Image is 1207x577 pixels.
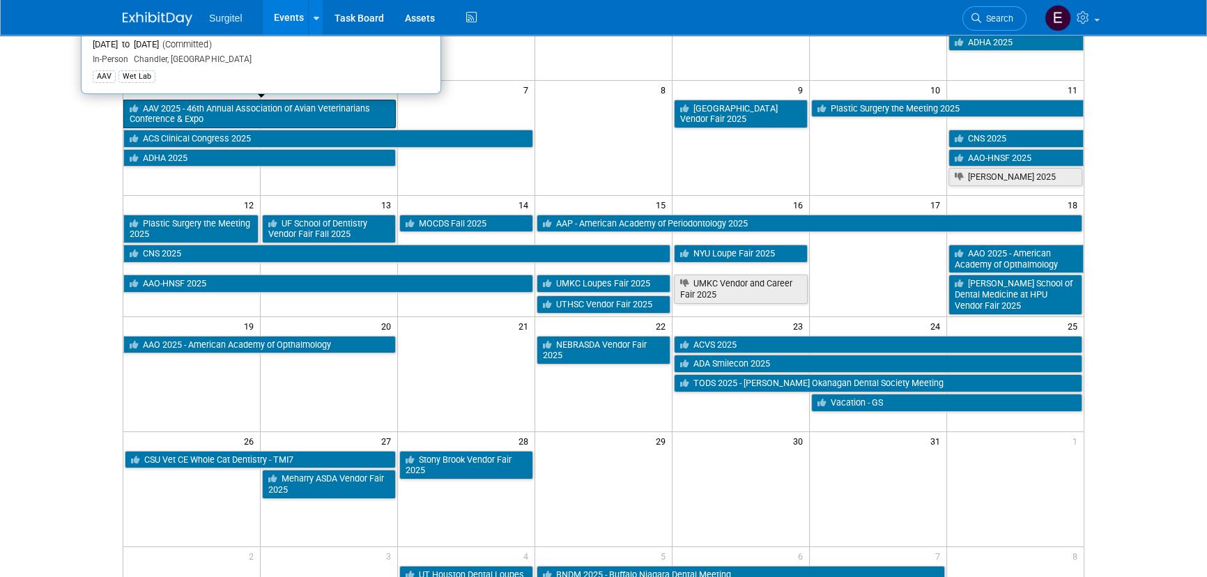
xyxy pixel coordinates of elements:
[654,432,672,449] span: 29
[792,196,809,213] span: 16
[929,196,946,213] span: 17
[123,275,533,293] a: AAO-HNSF 2025
[1066,317,1084,334] span: 25
[385,547,397,564] span: 3
[118,70,155,83] div: Wet Lab
[1066,196,1084,213] span: 18
[537,215,1082,233] a: AAP - American Academy of Periodontology 2025
[981,13,1013,24] span: Search
[674,245,808,263] a: NYU Loupe Fair 2025
[243,317,260,334] span: 19
[399,215,533,233] a: MOCDS Fall 2025
[948,130,1084,148] a: CNS 2025
[522,81,535,98] span: 7
[948,33,1084,52] a: ADHA 2025
[123,215,259,243] a: Plastic Surgery the Meeting 2025
[243,196,260,213] span: 12
[934,547,946,564] span: 7
[123,149,396,167] a: ADHA 2025
[654,196,672,213] span: 15
[674,100,808,128] a: [GEOGRAPHIC_DATA] Vendor Fair 2025
[93,54,128,64] span: In-Person
[262,215,396,243] a: UF School of Dentistry Vendor Fair Fall 2025
[537,295,670,314] a: UTHSC Vendor Fair 2025
[93,70,116,83] div: AAV
[93,39,429,51] div: [DATE] to [DATE]
[243,432,260,449] span: 26
[209,13,242,24] span: Surgitel
[659,547,672,564] span: 5
[1066,81,1084,98] span: 11
[929,432,946,449] span: 31
[517,317,535,334] span: 21
[929,81,946,98] span: 10
[125,451,396,469] a: CSU Vet CE Whole Cat Dentistry - TMI7
[159,39,211,49] span: (Committed)
[517,196,535,213] span: 14
[128,54,251,64] span: Chandler, [GEOGRAPHIC_DATA]
[797,547,809,564] span: 6
[123,245,670,263] a: CNS 2025
[1071,432,1084,449] span: 1
[811,394,1082,412] a: Vacation - GS
[262,470,396,498] a: Meharry ASDA Vendor Fair 2025
[797,81,809,98] span: 9
[948,275,1082,314] a: [PERSON_NAME] School of Dental Medicine at HPU Vendor Fair 2025
[674,275,808,303] a: UMKC Vendor and Career Fair 2025
[948,149,1084,167] a: AAO-HNSF 2025
[399,451,533,479] a: Stony Brook Vendor Fair 2025
[380,317,397,334] span: 20
[247,547,260,564] span: 2
[517,432,535,449] span: 28
[792,432,809,449] span: 30
[948,168,1082,186] a: [PERSON_NAME] 2025
[537,275,670,293] a: UMKC Loupes Fair 2025
[537,336,670,364] a: NEBRASDA Vendor Fair 2025
[380,196,397,213] span: 13
[659,81,672,98] span: 8
[654,317,672,334] span: 22
[1045,5,1071,31] img: Event Coordinator
[929,317,946,334] span: 24
[674,336,1082,354] a: ACVS 2025
[522,547,535,564] span: 4
[123,12,192,26] img: ExhibitDay
[962,6,1027,31] a: Search
[948,245,1084,273] a: AAO 2025 - American Academy of Opthalmology
[674,355,1082,373] a: ADA Smilecon 2025
[1071,547,1084,564] span: 8
[123,100,396,128] a: AAV 2025 - 46th Annual Association of Avian Veterinarians Conference & Expo
[674,374,1082,392] a: TODS 2025 - [PERSON_NAME] Okanagan Dental Society Meeting
[123,130,533,148] a: ACS Clinical Congress 2025
[380,432,397,449] span: 27
[792,317,809,334] span: 23
[123,336,396,354] a: AAO 2025 - American Academy of Opthalmology
[811,100,1084,118] a: Plastic Surgery the Meeting 2025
